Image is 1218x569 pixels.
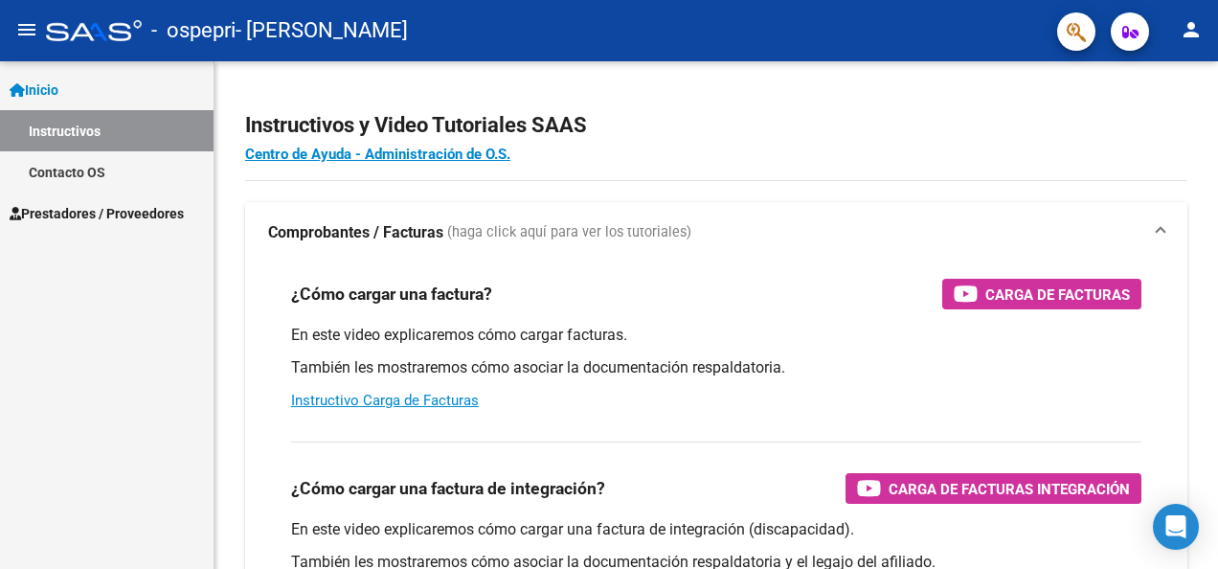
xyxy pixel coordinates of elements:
[291,281,492,307] h3: ¿Cómo cargar una factura?
[291,325,1141,346] p: En este video explicaremos cómo cargar facturas.
[236,10,408,52] span: - [PERSON_NAME]
[268,222,443,243] strong: Comprobantes / Facturas
[1180,18,1203,41] mat-icon: person
[291,519,1141,540] p: En este video explicaremos cómo cargar una factura de integración (discapacidad).
[245,107,1187,144] h2: Instructivos y Video Tutoriales SAAS
[1153,504,1199,550] div: Open Intercom Messenger
[291,392,479,409] a: Instructivo Carga de Facturas
[985,283,1130,307] span: Carga de Facturas
[10,80,58,101] span: Inicio
[447,222,691,243] span: (haga click aquí para ver los tutoriales)
[151,10,236,52] span: - ospepri
[245,146,510,163] a: Centro de Ayuda - Administración de O.S.
[846,473,1141,504] button: Carga de Facturas Integración
[942,279,1141,309] button: Carga de Facturas
[15,18,38,41] mat-icon: menu
[291,475,605,502] h3: ¿Cómo cargar una factura de integración?
[10,203,184,224] span: Prestadores / Proveedores
[245,202,1187,263] mat-expansion-panel-header: Comprobantes / Facturas (haga click aquí para ver los tutoriales)
[889,477,1130,501] span: Carga de Facturas Integración
[291,357,1141,378] p: También les mostraremos cómo asociar la documentación respaldatoria.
